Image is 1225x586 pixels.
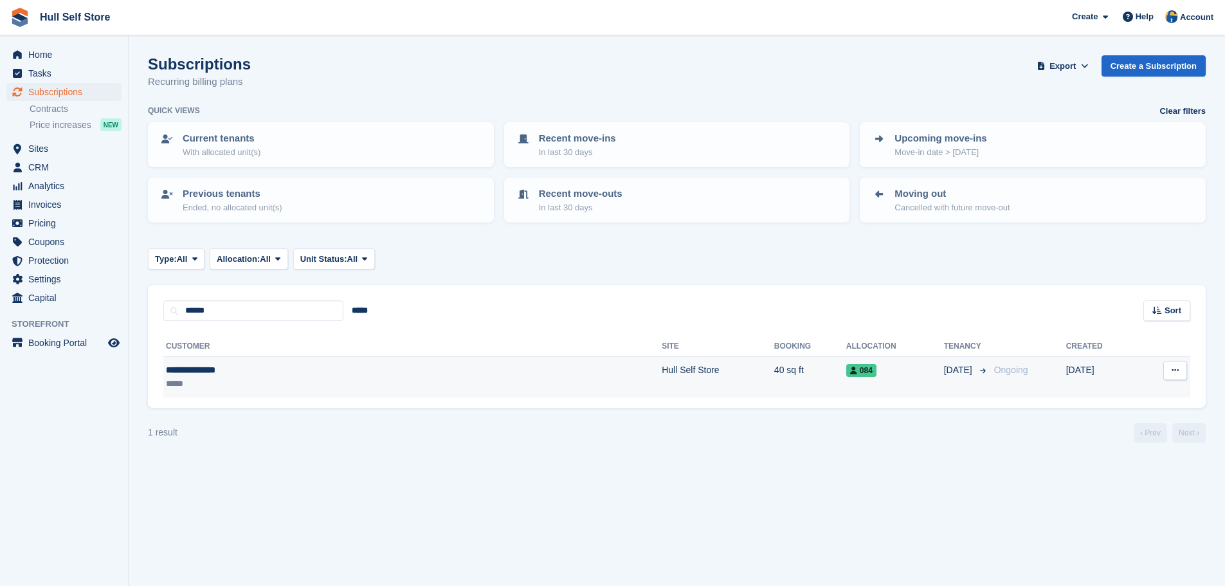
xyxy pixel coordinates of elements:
[149,124,493,166] a: Current tenants With allocated unit(s)
[28,158,105,176] span: CRM
[183,187,282,201] p: Previous tenants
[149,179,493,221] a: Previous tenants Ended, no allocated unit(s)
[28,233,105,251] span: Coupons
[861,124,1204,166] a: Upcoming move-ins Move-in date > [DATE]
[6,83,122,101] a: menu
[106,335,122,351] a: Preview store
[6,334,122,352] a: menu
[30,119,91,131] span: Price increases
[6,158,122,176] a: menu
[163,336,662,357] th: Customer
[210,248,288,270] button: Allocation: All
[6,252,122,270] a: menu
[539,146,616,159] p: In last 30 days
[1159,105,1206,118] a: Clear filters
[846,364,876,377] span: 084
[1035,55,1091,77] button: Export
[944,363,975,377] span: [DATE]
[148,55,251,73] h1: Subscriptions
[347,253,358,266] span: All
[774,357,846,398] td: 40 sq ft
[30,103,122,115] a: Contracts
[894,146,986,159] p: Move-in date > [DATE]
[28,140,105,158] span: Sites
[1136,10,1154,23] span: Help
[148,248,204,270] button: Type: All
[28,196,105,214] span: Invoices
[28,83,105,101] span: Subscriptions
[1072,10,1098,23] span: Create
[894,201,1010,214] p: Cancelled with future move-out
[6,140,122,158] a: menu
[6,64,122,82] a: menu
[6,46,122,64] a: menu
[28,214,105,232] span: Pricing
[28,334,105,352] span: Booking Portal
[293,248,375,270] button: Unit Status: All
[505,124,849,166] a: Recent move-ins In last 30 days
[774,336,846,357] th: Booking
[6,233,122,251] a: menu
[1131,423,1208,443] nav: Page
[539,131,616,146] p: Recent move-ins
[148,75,251,89] p: Recurring billing plans
[148,105,200,116] h6: Quick views
[894,131,986,146] p: Upcoming move-ins
[148,426,177,439] div: 1 result
[1134,423,1167,443] a: Previous
[28,252,105,270] span: Protection
[861,179,1204,221] a: Moving out Cancelled with future move-out
[1066,357,1138,398] td: [DATE]
[6,270,122,288] a: menu
[1066,336,1138,357] th: Created
[6,214,122,232] a: menu
[300,253,347,266] span: Unit Status:
[28,289,105,307] span: Capital
[12,318,128,331] span: Storefront
[28,270,105,288] span: Settings
[539,201,622,214] p: In last 30 days
[177,253,188,266] span: All
[6,289,122,307] a: menu
[183,146,260,159] p: With allocated unit(s)
[505,179,849,221] a: Recent move-outs In last 30 days
[10,8,30,27] img: stora-icon-8386f47178a22dfd0bd8f6a31ec36ba5ce8667c1dd55bd0f319d3a0aa187defe.svg
[944,336,989,357] th: Tenancy
[662,357,774,398] td: Hull Self Store
[28,46,105,64] span: Home
[894,187,1010,201] p: Moving out
[6,177,122,195] a: menu
[6,196,122,214] a: menu
[1102,55,1206,77] a: Create a Subscription
[100,118,122,131] div: NEW
[846,336,944,357] th: Allocation
[28,177,105,195] span: Analytics
[35,6,115,28] a: Hull Self Store
[662,336,774,357] th: Site
[30,118,122,132] a: Price increases NEW
[183,131,260,146] p: Current tenants
[994,365,1028,375] span: Ongoing
[1172,423,1206,443] a: Next
[217,253,260,266] span: Allocation:
[539,187,622,201] p: Recent move-outs
[183,201,282,214] p: Ended, no allocated unit(s)
[1165,10,1178,23] img: Hull Self Store
[1180,11,1213,24] span: Account
[1165,304,1181,317] span: Sort
[28,64,105,82] span: Tasks
[260,253,271,266] span: All
[1049,60,1076,73] span: Export
[155,253,177,266] span: Type:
